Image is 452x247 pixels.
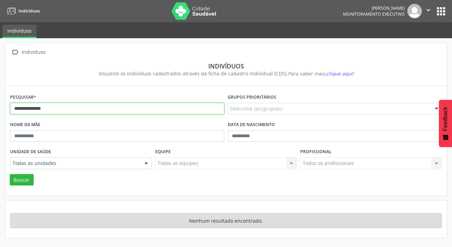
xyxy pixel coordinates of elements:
[10,47,47,57] a:  Indivíduos
[228,120,275,130] label: Data de nascimento
[155,147,171,157] label: Equipe
[300,147,332,157] label: Profissional
[343,5,405,11] div: [PERSON_NAME]
[15,70,437,77] div: Visualize os indivíduos cadastrados através da ficha de cadastro individual (CDS).
[18,8,40,14] span: Indivíduos
[228,92,276,103] label: Grupos prioritários
[2,25,36,38] a: Indivíduos
[15,62,437,70] div: Indivíduos
[10,213,442,228] div: Nenhum resultado encontrado.
[10,92,36,103] label: Pesquisar
[20,47,47,57] div: Indivíduos
[435,5,447,17] button: apps
[407,4,422,18] img: img
[10,174,34,186] button: Buscar
[326,70,354,77] span: clique aqui!
[10,47,20,57] i: 
[230,105,282,112] span: Selecione o(s) grupo(s)
[12,160,137,167] span: Todas as unidades
[5,5,40,17] a: Indivíduos
[343,11,405,17] span: Monitoramento Executivo
[10,147,51,157] label: Unidade de saúde
[10,120,40,130] label: Nome da mãe
[442,107,449,131] span: Feedback
[439,100,452,147] button: Feedback - Mostrar pesquisa
[288,70,354,77] i: Para saber mais,
[422,4,435,18] button: 
[425,6,432,14] i: 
